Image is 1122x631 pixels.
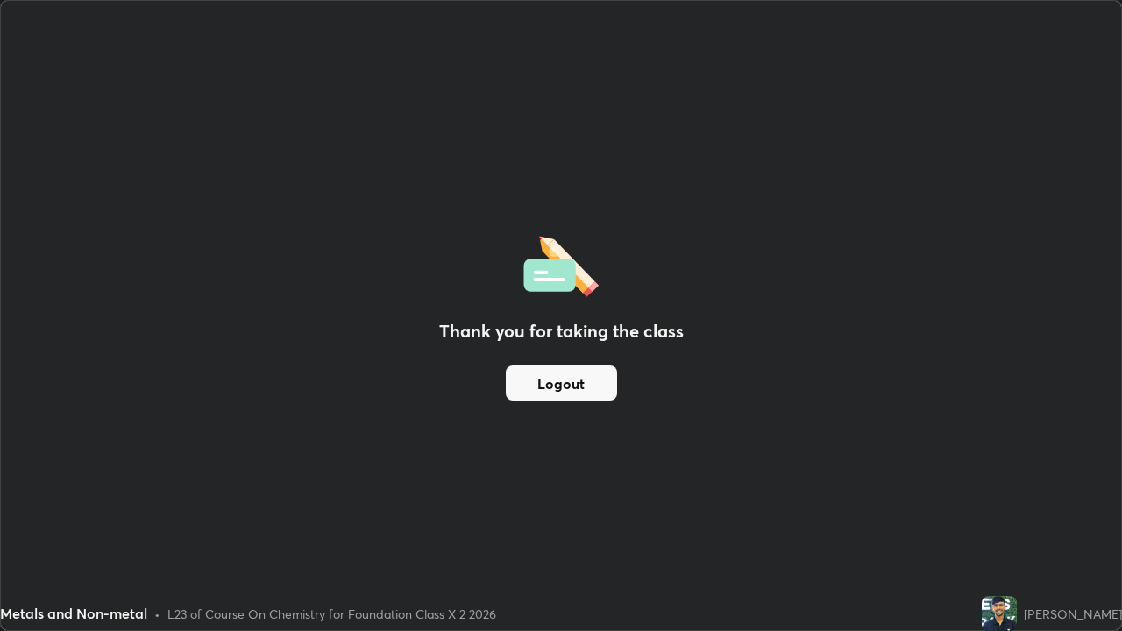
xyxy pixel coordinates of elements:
[1024,605,1122,623] div: [PERSON_NAME]
[506,365,617,401] button: Logout
[167,605,496,623] div: L23 of Course On Chemistry for Foundation Class X 2 2026
[154,605,160,623] div: •
[982,596,1017,631] img: cf728a574958425a9c94b01b769e7986.jpg
[523,230,599,297] img: offlineFeedback.1438e8b3.svg
[439,318,684,344] h2: Thank you for taking the class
